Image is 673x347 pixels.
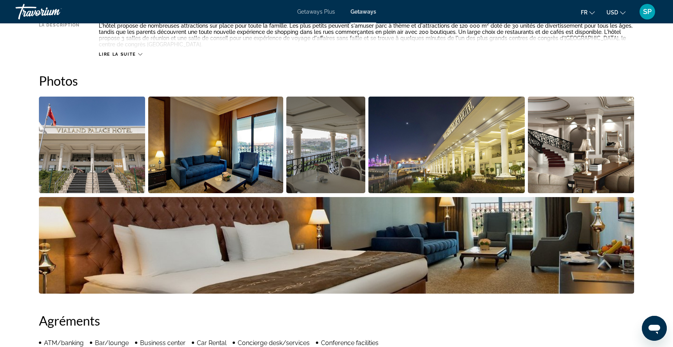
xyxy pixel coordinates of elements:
div: L'hôtel propose de nombreuses attractions sur place pour toute la famille. Les plus petits peuven... [99,23,634,48]
span: Lire la suite [99,52,136,57]
span: Car Rental [197,339,226,347]
a: Getaways [351,9,376,15]
a: Getaways Plus [297,9,335,15]
button: User Menu [637,4,657,20]
span: Concierge desk/services [238,339,310,347]
div: La description [39,23,79,48]
iframe: Bouton de lancement de la fenêtre de messagerie [642,316,667,341]
button: Change currency [606,7,626,18]
span: ATM/banking [44,339,84,347]
button: Open full-screen image slider [148,96,284,194]
button: Open full-screen image slider [39,96,145,194]
span: USD [606,9,618,16]
span: fr [581,9,587,16]
button: Change language [581,7,595,18]
a: Travorium [16,2,93,22]
span: SP [643,8,652,16]
span: Conference facilities [321,339,379,347]
h2: Photos [39,73,634,88]
span: Business center [140,339,186,347]
button: Open full-screen image slider [39,197,634,294]
h2: Agréments [39,313,634,328]
button: Open full-screen image slider [286,96,365,194]
button: Open full-screen image slider [368,96,525,194]
span: Bar/lounge [95,339,129,347]
button: Open full-screen image slider [528,96,634,194]
button: Lire la suite [99,51,142,57]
